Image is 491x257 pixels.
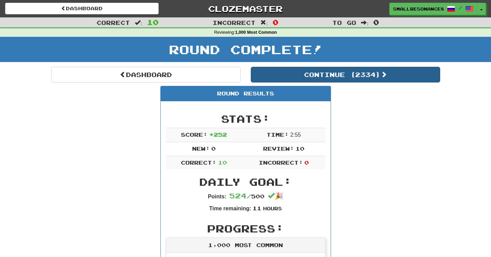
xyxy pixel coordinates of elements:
span: + 252 [209,131,227,138]
span: 🎉 [268,192,283,200]
div: 1,000 Most Common [166,238,325,253]
span: : [135,20,142,26]
span: 10 [218,159,227,166]
span: 0 [373,18,379,26]
span: To go [332,19,356,26]
span: / 500 [229,193,264,199]
span: New: [192,145,210,152]
h1: Round Complete! [2,43,489,56]
span: Correct [97,19,130,26]
strong: Points: [208,194,226,199]
span: 10 [295,145,304,152]
span: SmallResonance8110 [393,6,444,12]
h2: Stats: [166,113,326,124]
button: Continue (2334) [251,67,440,82]
span: 0 [211,145,216,152]
a: Dashboard [5,3,159,14]
span: 2 : 55 [290,132,301,138]
span: Incorrect: [259,159,303,166]
h2: Daily Goal: [166,176,326,187]
span: Score: [181,131,207,138]
h2: Progress: [166,223,326,234]
strong: 1,000 Most Common [235,30,277,35]
small: Hours [263,206,282,211]
a: Clozemaster [169,3,322,15]
span: Review: [263,145,294,152]
span: 0 [273,18,278,26]
span: : [260,20,268,26]
a: Dashboard [51,67,241,82]
span: Incorrect [213,19,256,26]
span: 11 [252,205,261,211]
span: / [459,5,462,10]
span: : [361,20,369,26]
span: Time: [266,131,289,138]
a: SmallResonance8110 / [389,3,477,15]
div: Round Results [161,86,331,101]
span: 10 [147,18,159,26]
span: 524 [229,192,247,200]
span: 0 [304,159,309,166]
span: Correct: [181,159,216,166]
strong: Time remaining: [209,206,251,211]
